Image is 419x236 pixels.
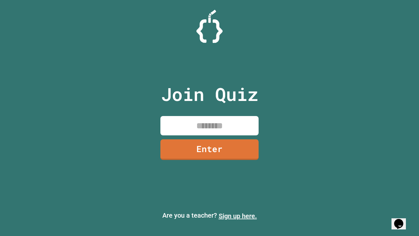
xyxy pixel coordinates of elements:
a: Enter [160,139,259,160]
p: Are you a teacher? [5,210,414,221]
img: Logo.svg [196,10,223,43]
p: Join Quiz [161,81,258,108]
a: Sign up here. [219,212,257,220]
iframe: chat widget [365,181,412,209]
iframe: chat widget [392,210,412,229]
